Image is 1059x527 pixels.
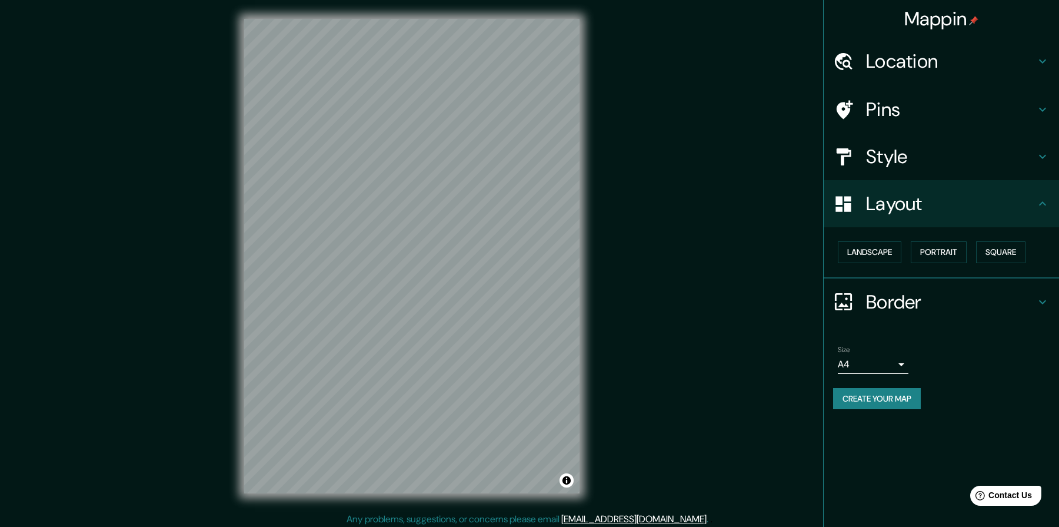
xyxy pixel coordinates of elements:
a: [EMAIL_ADDRESS][DOMAIN_NAME] [561,513,707,525]
div: A4 [838,355,908,374]
label: Size [838,344,850,354]
h4: Mappin [904,7,979,31]
button: Landscape [838,241,901,263]
div: Border [824,279,1059,326]
button: Square [976,241,1025,263]
button: Create your map [833,388,921,410]
img: pin-icon.png [969,16,978,25]
div: Pins [824,86,1059,133]
iframe: Help widget launcher [954,481,1046,514]
h4: Layout [866,192,1035,216]
canvas: Map [244,19,580,493]
h4: Location [866,49,1035,73]
button: Toggle attribution [560,473,574,488]
div: . [708,512,710,526]
button: Portrait [911,241,967,263]
div: Style [824,133,1059,180]
p: Any problems, suggestions, or concerns please email . [347,512,708,526]
h4: Pins [866,98,1035,121]
div: Layout [824,180,1059,227]
div: Location [824,38,1059,85]
h4: Border [866,290,1035,314]
div: . [710,512,712,526]
h4: Style [866,145,1035,168]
